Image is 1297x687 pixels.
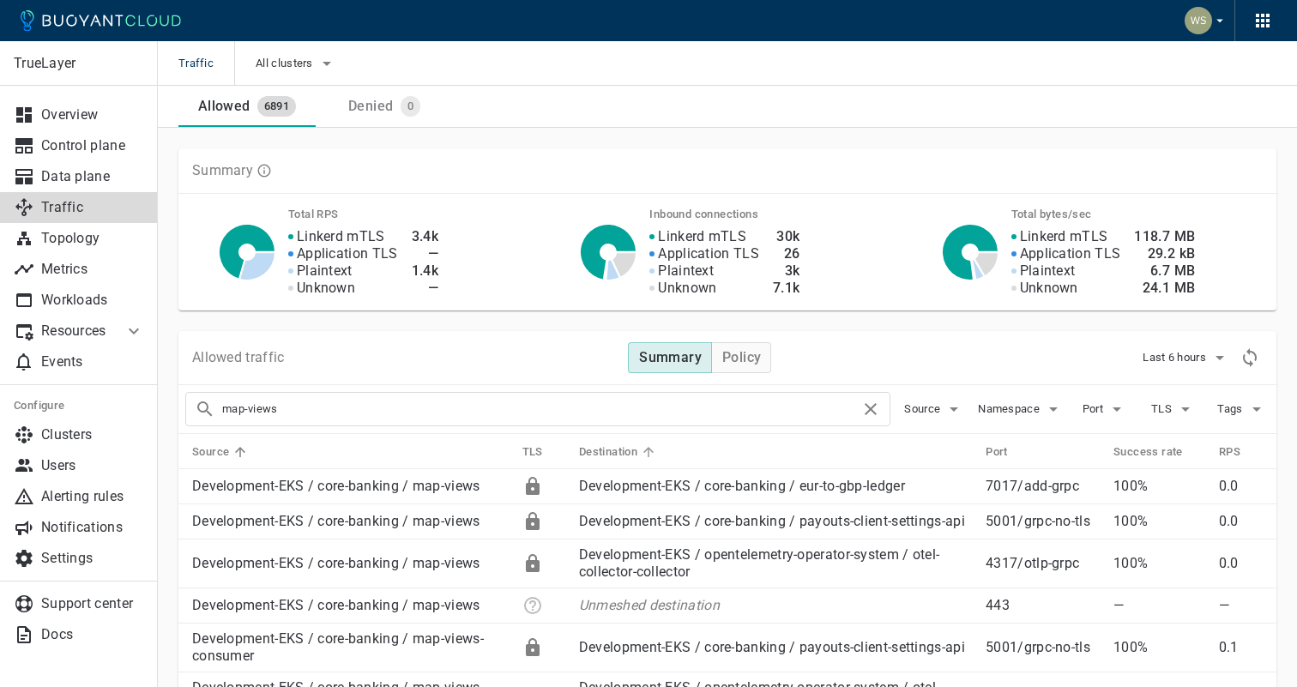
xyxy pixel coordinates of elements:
a: Development-EKS / core-banking / eur-to-gbp-ledger [579,478,905,494]
span: 6891 [257,99,297,113]
svg: TLS data is compiled from traffic seen by Linkerd proxies. RPS and TCP bytes reflect both inbound... [256,163,272,178]
span: Success rate [1113,444,1205,460]
p: Data plane [41,168,144,185]
p: Unknown [297,280,355,297]
a: Development-EKS / core-banking / map-views [192,555,480,571]
span: TLS [1151,402,1175,416]
button: All clusters [256,51,337,76]
div: Unknown [522,595,543,616]
span: Namespace [978,402,1043,416]
h4: Policy [722,349,761,366]
p: Metrics [41,261,144,278]
span: Traffic [178,41,234,86]
button: Summary [628,342,712,373]
p: 0.0 [1219,555,1263,572]
span: RPS [1219,444,1263,460]
p: Linkerd mTLS [297,228,385,245]
p: — [1113,597,1205,614]
p: 4317 / otlp-grpc [986,555,1100,572]
div: Denied [341,91,393,115]
p: 0.0 [1219,513,1263,530]
button: Port [1077,396,1132,422]
button: Source [904,396,964,422]
p: Workloads [41,292,144,309]
a: Development-EKS / core-banking / map-views [192,513,480,529]
p: 443 [986,597,1100,614]
h5: Success rate [1113,445,1183,459]
p: 100% [1113,639,1205,656]
h4: 1.4k [412,262,439,280]
p: 5001 / grpc-no-tls [986,639,1100,656]
p: Resources [41,322,110,340]
span: Tags [1217,402,1246,416]
button: Last 6 hours [1143,345,1230,371]
p: 100% [1113,555,1205,572]
p: Alerting rules [41,488,144,505]
img: Weichung Shaw [1185,7,1212,34]
h4: 24.1 MB [1134,280,1195,297]
a: Denied0 [316,86,453,127]
h4: Summary [639,349,702,366]
a: Development-EKS / opentelemetry-operator-system / otel-collector-collector [579,546,940,580]
button: TLS [1146,396,1201,422]
div: Allowed [191,91,250,115]
h4: 30k [773,228,800,245]
h4: 3.4k [412,228,439,245]
h5: RPS [1219,445,1240,459]
p: Users [41,457,144,474]
span: 0 [401,99,420,113]
p: 5001 / grpc-no-tls [986,513,1100,530]
p: 7017 / add-grpc [986,478,1100,495]
span: Source [192,444,251,460]
p: Settings [41,550,144,567]
h5: Source [192,445,229,459]
p: Events [41,353,144,371]
h4: 7.1k [773,280,800,297]
p: Plaintext [297,262,353,280]
p: Plaintext [658,262,714,280]
p: Application TLS [1020,245,1121,262]
a: Development-EKS / core-banking / payouts-client-settings-api [579,639,965,655]
a: Allowed6891 [178,86,316,127]
a: Development-EKS / core-banking / map-views [192,597,480,613]
span: Port [1083,402,1107,416]
h5: Destination [579,445,637,459]
p: TrueLayer [14,55,143,72]
p: Topology [41,230,144,247]
p: Linkerd mTLS [658,228,746,245]
span: Port [986,444,1030,460]
input: Search [222,397,860,421]
p: 100% [1113,513,1205,530]
h4: — [412,280,439,297]
h5: Configure [14,399,144,413]
p: Plaintext [1020,262,1076,280]
p: Docs [41,626,144,643]
p: — [1219,597,1263,614]
h4: 29.2 kB [1134,245,1195,262]
p: Summary [192,162,253,179]
span: Last 6 hours [1143,351,1210,365]
a: Development-EKS / core-banking / payouts-client-settings-api [579,513,965,529]
button: Policy [711,342,771,373]
p: 100% [1113,478,1205,495]
h4: 6.7 MB [1134,262,1195,280]
button: Namespace [978,396,1064,422]
h5: Port [986,445,1008,459]
p: Clusters [41,426,144,443]
p: Control plane [41,137,144,154]
span: All clusters [256,57,317,70]
a: Development-EKS / core-banking / map-views [192,478,480,494]
p: Traffic [41,199,144,216]
h4: 118.7 MB [1134,228,1195,245]
span: TLS [522,444,565,460]
button: Tags [1215,396,1270,422]
h5: TLS [522,445,543,459]
p: Unknown [658,280,716,297]
p: Application TLS [297,245,398,262]
p: 0.0 [1219,478,1263,495]
p: 0.1 [1219,639,1263,656]
p: Notifications [41,519,144,536]
span: Destination [579,444,660,460]
span: Source [904,402,944,416]
p: Allowed traffic [192,349,285,366]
